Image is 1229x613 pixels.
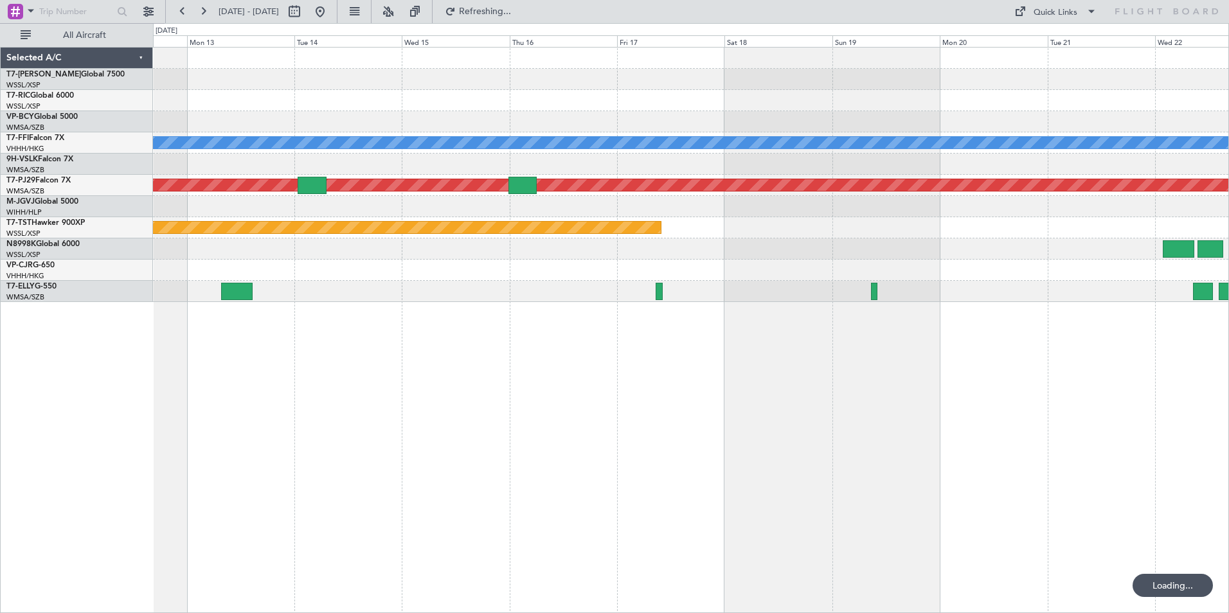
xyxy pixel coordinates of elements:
[617,35,724,47] div: Fri 17
[6,198,35,206] span: M-JGVJ
[832,35,940,47] div: Sun 19
[6,134,29,142] span: T7-FFI
[1048,35,1155,47] div: Tue 21
[6,177,35,184] span: T7-PJ29
[6,165,44,175] a: WMSA/SZB
[6,134,64,142] a: T7-FFIFalcon 7X
[6,198,78,206] a: M-JGVJGlobal 5000
[6,71,125,78] a: T7-[PERSON_NAME]Global 7500
[940,35,1047,47] div: Mon 20
[6,177,71,184] a: T7-PJ29Falcon 7X
[1133,574,1213,597] div: Loading...
[6,262,33,269] span: VP-CJR
[6,240,80,248] a: N8998KGlobal 6000
[6,92,74,100] a: T7-RICGlobal 6000
[6,155,73,163] a: 9H-VSLKFalcon 7X
[1008,1,1103,22] button: Quick Links
[402,35,509,47] div: Wed 15
[439,1,516,22] button: Refreshing...
[6,92,30,100] span: T7-RIC
[6,155,38,163] span: 9H-VSLK
[6,229,40,238] a: WSSL/XSP
[294,35,402,47] div: Tue 14
[14,25,139,46] button: All Aircraft
[6,113,34,121] span: VP-BCY
[6,219,85,227] a: T7-TSTHawker 900XP
[6,292,44,302] a: WMSA/SZB
[510,35,617,47] div: Thu 16
[6,240,36,248] span: N8998K
[458,7,512,16] span: Refreshing...
[219,6,279,17] span: [DATE] - [DATE]
[6,144,44,154] a: VHHH/HKG
[6,250,40,260] a: WSSL/XSP
[6,271,44,281] a: VHHH/HKG
[156,26,177,37] div: [DATE]
[6,80,40,90] a: WSSL/XSP
[6,219,31,227] span: T7-TST
[6,283,35,290] span: T7-ELLY
[6,123,44,132] a: WMSA/SZB
[6,208,42,217] a: WIHH/HLP
[39,2,113,21] input: Trip Number
[6,262,55,269] a: VP-CJRG-650
[6,102,40,111] a: WSSL/XSP
[6,71,81,78] span: T7-[PERSON_NAME]
[187,35,294,47] div: Mon 13
[33,31,136,40] span: All Aircraft
[6,283,57,290] a: T7-ELLYG-550
[724,35,832,47] div: Sat 18
[6,186,44,196] a: WMSA/SZB
[6,113,78,121] a: VP-BCYGlobal 5000
[1034,6,1077,19] div: Quick Links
